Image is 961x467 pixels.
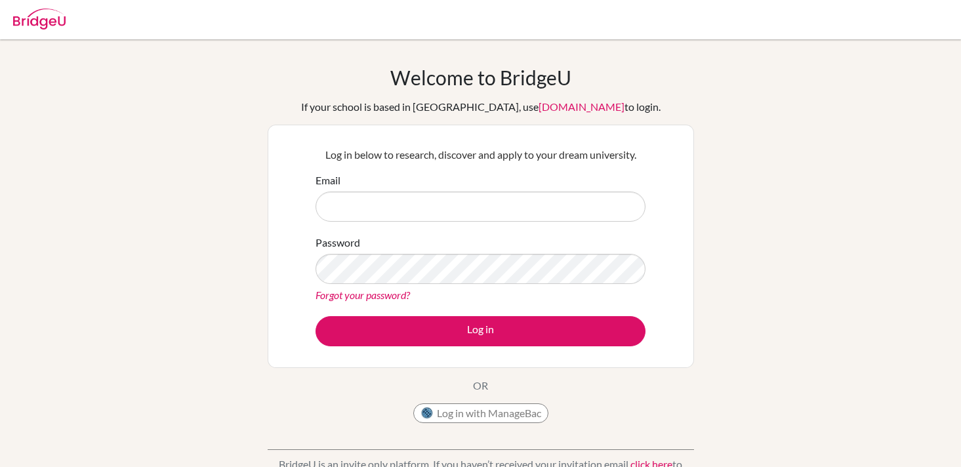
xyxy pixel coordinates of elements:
[316,235,360,251] label: Password
[316,147,645,163] p: Log in below to research, discover and apply to your dream university.
[13,9,66,30] img: Bridge-U
[316,289,410,301] a: Forgot your password?
[539,100,624,113] a: [DOMAIN_NAME]
[316,173,340,188] label: Email
[413,403,548,423] button: Log in with ManageBac
[301,99,661,115] div: If your school is based in [GEOGRAPHIC_DATA], use to login.
[473,378,488,394] p: OR
[390,66,571,89] h1: Welcome to BridgeU
[316,316,645,346] button: Log in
